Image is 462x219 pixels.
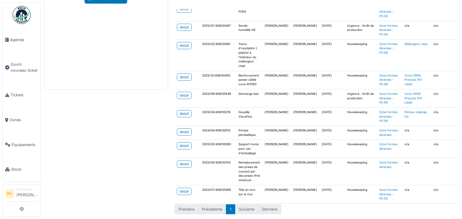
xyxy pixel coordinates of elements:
[177,188,192,195] a: detail
[379,42,398,54] a: Zone formes diverses - FD.09
[319,89,345,107] td: [DATE]
[345,3,377,21] td: Housekeeping
[262,89,291,107] td: [PERSON_NAME]
[11,61,38,73] span: Ouvrir nouveau ticket
[180,111,189,116] div: detail
[402,3,431,21] td: n/a
[10,37,38,43] span: Agenda
[180,25,189,30] div: detail
[200,89,236,107] td: 2025/08/408/00549
[319,126,345,139] td: [DATE]
[177,42,192,49] a: detail
[345,158,377,185] td: Housekeeping
[3,27,41,52] a: Agenda
[319,185,345,203] td: [DATE]
[319,71,345,89] td: [DATE]
[345,89,377,107] td: Urgence : Arrêt de production
[180,189,189,194] div: detail
[236,89,262,107] td: Décharge leal
[379,188,398,200] a: Zone formes diverses - FD.05
[200,158,236,185] td: 2025/05/408/00154
[180,6,189,12] div: detail
[379,92,398,104] a: Zone formes diverses - FD.09
[345,107,377,126] td: Housekeeping
[291,39,319,71] td: [PERSON_NAME]
[405,92,422,104] a: Cuve 1000L Process (FD Lleal)
[5,189,14,198] li: RH
[180,93,189,98] div: detail
[200,185,236,203] td: 2025/07/408/00495
[262,158,291,185] td: [PERSON_NAME]
[180,74,189,80] div: detail
[13,6,31,24] img: Badge_color-CXgf-gQk.svg
[319,107,345,126] td: [DATE]
[319,39,345,71] td: [DATE]
[200,126,236,139] td: 2024/04/408/00010
[180,143,189,148] div: detail
[180,161,189,167] div: detail
[200,107,236,126] td: 2025/04/408/00216
[379,129,398,136] a: Zone formes diverses
[177,92,192,99] a: detail
[379,74,398,86] a: Zone formes diverses - FD.09
[177,160,192,168] a: detail
[262,3,291,21] td: [PERSON_NAME]
[200,21,236,39] td: 2025/07/408/00497
[319,158,345,185] td: [DATE]
[262,126,291,139] td: [PERSON_NAME]
[200,71,236,89] td: 2025/12/408/00493
[177,128,192,136] a: detail
[180,129,189,135] div: detail
[262,21,291,39] td: [PERSON_NAME]
[291,21,319,39] td: [PERSON_NAME]
[402,140,431,158] td: n/a
[262,185,291,203] td: [PERSON_NAME]
[3,52,41,83] a: Ouvrir nouveau ticket
[262,140,291,158] td: [PERSON_NAME]
[12,142,38,148] span: Équipements
[402,21,431,39] td: n/a
[291,126,319,139] td: [PERSON_NAME]
[262,107,291,126] td: [PERSON_NAME]
[10,117,38,123] span: Zones
[200,3,236,21] td: 2025/07/408/00494
[262,39,291,71] td: [PERSON_NAME]
[180,43,189,48] div: detail
[3,157,41,182] a: Stock
[405,42,427,46] a: Mélangeur Lleal
[291,140,319,158] td: [PERSON_NAME]
[236,158,262,185] td: Remplacement des prises de courant par des prises IPx4 minimum
[3,132,41,157] a: Équipements
[177,142,192,149] a: detail
[319,3,345,21] td: [DATE]
[11,166,38,172] span: Stock
[405,110,427,118] a: Pompe vidange fut
[291,89,319,107] td: [PERSON_NAME]
[177,24,192,31] a: detail
[200,140,236,158] td: 2025/02/408/00060
[402,126,431,139] td: n/a
[291,107,319,126] td: [PERSON_NAME]
[3,83,41,108] a: Tickets
[177,73,192,81] a: detail
[11,92,38,98] span: Tickets
[236,21,262,39] td: Sonde humidité HS
[379,24,398,36] a: Zone formes diverses - FD.04
[345,71,377,89] td: Housekeeping
[262,71,291,89] td: [PERSON_NAME]
[236,39,262,71] td: Trace d'oxydation ( piqûre) à l'intérieur du mélangeur Lleal
[236,71,262,89] td: Renforcement passe-câble cuve N°0163
[319,140,345,158] td: [DATE]
[379,142,398,150] a: Zone formes diverses
[402,185,431,203] td: n/a
[3,107,41,132] a: Zones
[291,3,319,21] td: [PERSON_NAME]
[291,71,319,89] td: [PERSON_NAME]
[379,161,398,169] a: Zone formes diverses
[200,39,236,71] td: 2025/02/408/00081
[236,107,262,126] td: Goupille ViscoFlux
[236,140,262,158] td: Support mural pour sac d'emballage
[345,21,377,39] td: Urgence : Arrêt de production
[236,185,262,203] td: Tôle en inox sur le mur
[402,158,431,185] td: n/a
